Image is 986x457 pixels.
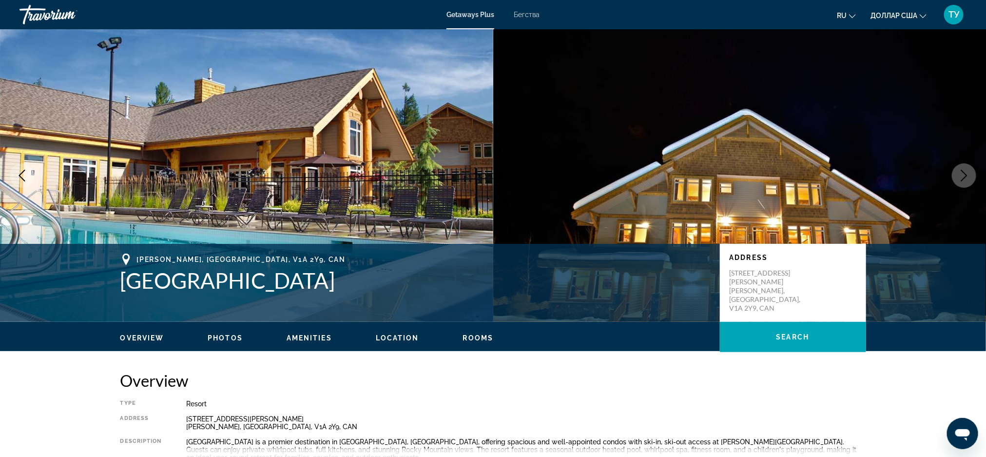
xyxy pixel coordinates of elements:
[730,269,808,313] p: [STREET_ADDRESS][PERSON_NAME] [PERSON_NAME], [GEOGRAPHIC_DATA], V1A 2Y9, CAN
[287,334,332,342] span: Amenities
[186,415,866,431] div: [STREET_ADDRESS][PERSON_NAME] [PERSON_NAME], [GEOGRAPHIC_DATA], V1A 2Y9, CAN
[837,8,856,22] button: Изменить язык
[837,12,847,20] font: ru
[186,400,866,408] div: Resort
[120,415,162,431] div: Address
[720,322,866,352] button: Search
[947,418,978,449] iframe: Кнопка для запуска окна сообщений
[948,9,959,20] font: ТУ
[208,334,243,342] span: Photos
[463,334,494,342] span: Rooms
[120,334,164,342] span: Overview
[776,333,810,341] span: Search
[463,334,494,342] button: Rooms
[120,400,162,408] div: Type
[10,163,34,188] button: Previous image
[952,163,976,188] button: Next image
[287,334,332,342] button: Amenities
[19,2,117,27] a: Травориум
[514,11,540,19] a: Бегства
[208,334,243,342] button: Photos
[376,334,419,342] button: Location
[120,268,710,293] h1: [GEOGRAPHIC_DATA]
[870,12,917,20] font: доллар США
[120,334,164,342] button: Overview
[446,11,494,19] a: Getaways Plus
[376,334,419,342] span: Location
[730,254,856,261] p: Address
[870,8,927,22] button: Изменить валюту
[120,371,866,390] h2: Overview
[137,256,346,263] span: [PERSON_NAME], [GEOGRAPHIC_DATA], V1A 2Y9, CAN
[941,4,967,25] button: Меню пользователя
